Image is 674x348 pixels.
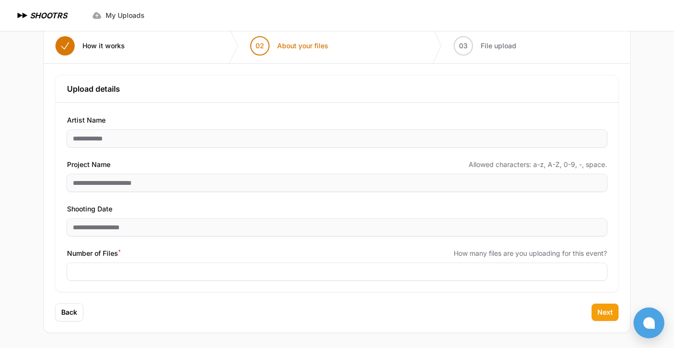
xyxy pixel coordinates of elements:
[442,28,528,63] button: 03 File upload
[256,41,264,51] span: 02
[67,203,112,215] span: Shooting Date
[82,41,125,51] span: How it works
[15,10,30,21] img: SHOOTRS
[592,304,619,321] button: Next
[44,28,136,63] button: How it works
[481,41,516,51] span: File upload
[106,11,145,20] span: My Uploads
[239,28,340,63] button: 02 About your files
[67,248,121,259] span: Number of Files
[454,249,607,258] span: How many files are you uploading for this event?
[61,307,77,317] span: Back
[469,160,607,169] span: Allowed characters: a-z, A-Z, 0-9, -, space.
[597,307,613,317] span: Next
[277,41,328,51] span: About your files
[634,307,664,338] button: Open chat window
[55,304,83,321] button: Back
[30,10,67,21] h1: SHOOTRS
[67,159,110,170] span: Project Name
[86,7,150,24] a: My Uploads
[459,41,468,51] span: 03
[15,10,67,21] a: SHOOTRS SHOOTRS
[67,83,607,95] h3: Upload details
[67,114,106,126] span: Artist Name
